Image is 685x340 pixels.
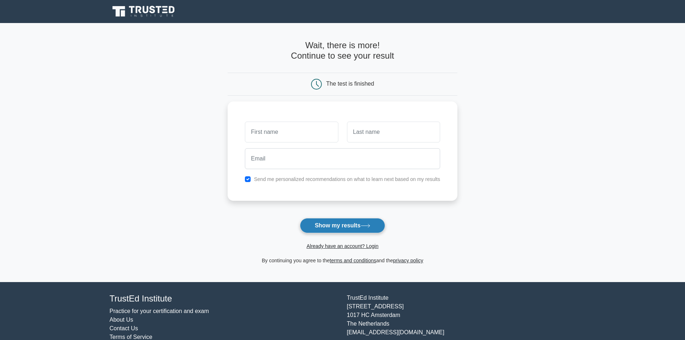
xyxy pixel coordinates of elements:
[347,122,440,142] input: Last name
[110,294,338,304] h4: TrustEd Institute
[326,81,374,87] div: The test is finished
[110,317,133,323] a: About Us
[306,243,378,249] a: Already have an account? Login
[300,218,385,233] button: Show my results
[245,122,338,142] input: First name
[254,176,440,182] label: Send me personalized recommendations on what to learn next based on my results
[330,258,376,263] a: terms and conditions
[223,256,462,265] div: By continuing you agree to the and the
[110,325,138,331] a: Contact Us
[245,148,440,169] input: Email
[393,258,423,263] a: privacy policy
[110,308,209,314] a: Practice for your certification and exam
[228,40,457,61] h4: Wait, there is more! Continue to see your result
[110,334,152,340] a: Terms of Service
